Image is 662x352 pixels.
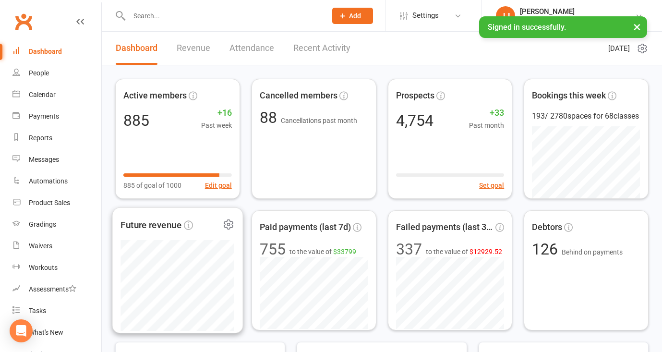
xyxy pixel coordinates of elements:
a: Calendar [12,84,101,106]
span: Cancelled members [260,89,337,103]
span: 88 [260,109,281,127]
div: Gradings [29,220,56,228]
div: Calendar [29,91,56,98]
div: Assessments [29,285,76,293]
span: Past week [201,120,232,131]
a: Clubworx [12,10,36,34]
span: Signed in successfully. [488,23,566,32]
div: Open Intercom Messenger [10,319,33,342]
span: Behind on payments [562,248,623,256]
span: Prospects [396,89,434,103]
div: 885 [123,113,149,128]
span: Past month [469,120,504,131]
a: Reports [12,127,101,149]
span: Debtors [532,220,562,234]
span: 885 of goal of 1000 [123,180,181,191]
a: Gradings [12,214,101,235]
div: What's New [29,328,63,336]
a: Automations [12,170,101,192]
a: Payments [12,106,101,127]
a: Revenue [177,32,210,65]
span: +33 [469,106,504,120]
span: Settings [412,5,439,26]
div: People [29,69,49,77]
div: 193 / 2780 spaces for 68 classes [532,110,640,122]
button: Edit goal [205,180,232,191]
div: Tasks [29,307,46,315]
div: JJ [496,6,515,25]
button: Set goal [479,180,504,191]
a: Product Sales [12,192,101,214]
button: Add [332,8,373,24]
span: Cancellations past month [281,117,357,124]
a: Messages [12,149,101,170]
a: Workouts [12,257,101,279]
div: 337 [396,242,422,257]
span: [DATE] [608,43,630,54]
div: 755 [260,242,286,257]
span: Paid payments (last 7d) [260,220,351,234]
span: $12929.52 [469,248,502,255]
div: The Fight Centre [GEOGRAPHIC_DATA] [520,16,635,24]
span: Add [349,12,361,20]
span: to the value of [289,246,356,257]
span: to the value of [426,246,502,257]
div: Waivers [29,242,52,250]
a: What's New [12,322,101,343]
span: $33799 [333,248,356,255]
div: 4,754 [396,113,433,128]
button: × [628,16,646,37]
div: Dashboard [29,48,62,55]
span: Failed payments (last 30d) [396,220,494,234]
div: Payments [29,112,59,120]
input: Search... [126,9,320,23]
div: Automations [29,177,68,185]
a: People [12,62,101,84]
a: Tasks [12,300,101,322]
span: Bookings this week [532,89,606,103]
div: Messages [29,156,59,163]
a: Attendance [229,32,274,65]
a: Dashboard [116,32,157,65]
div: Product Sales [29,199,70,206]
span: Active members [123,89,187,103]
span: Future revenue [120,218,181,232]
div: [PERSON_NAME] [520,7,635,16]
a: Assessments [12,279,101,300]
div: Reports [29,134,52,142]
span: +16 [201,106,232,120]
a: Waivers [12,235,101,257]
span: 126 [532,240,562,258]
a: Recent Activity [293,32,350,65]
div: Workouts [29,264,58,271]
a: Dashboard [12,41,101,62]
